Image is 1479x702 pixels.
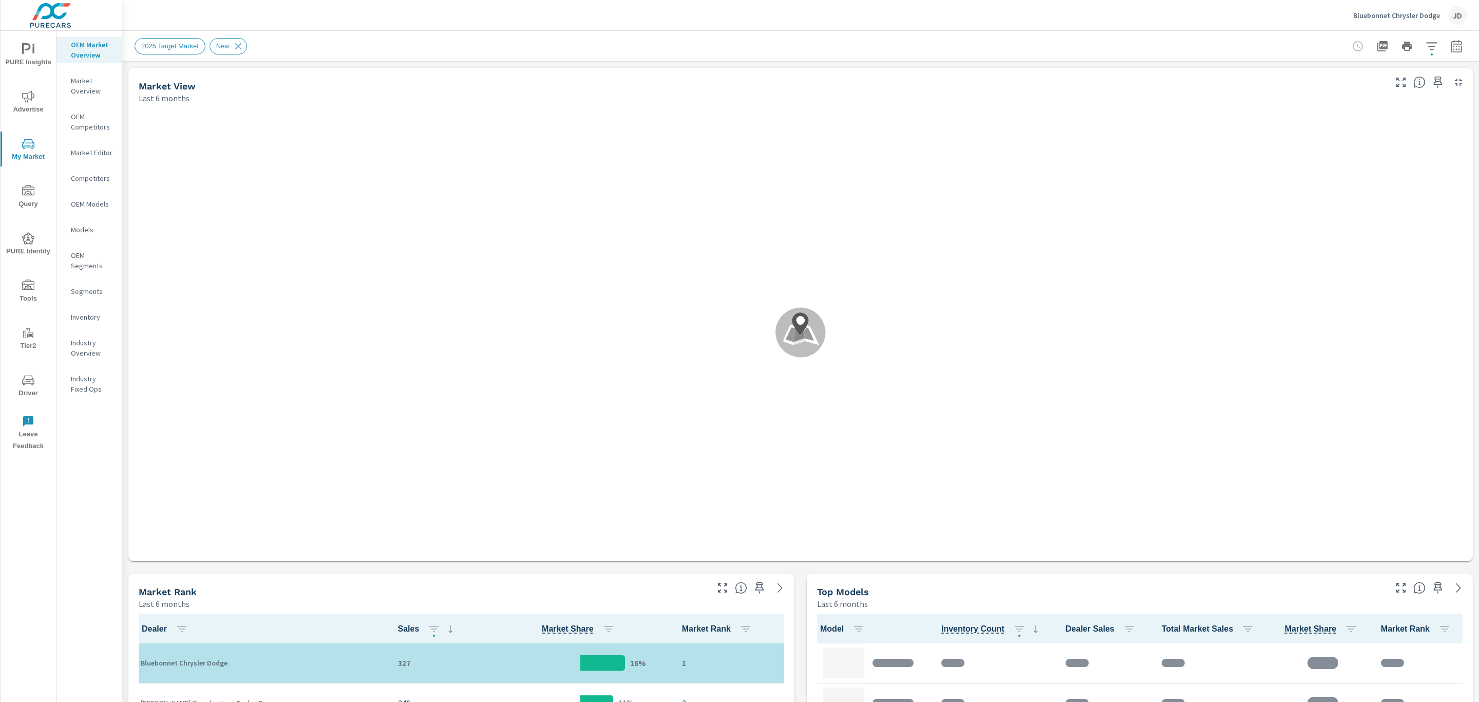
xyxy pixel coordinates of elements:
p: Last 6 months [139,92,189,104]
span: Find the biggest opportunities within your model lineup nationwide. [Source: Market registration ... [1413,582,1426,594]
button: Minimize Widget [1450,74,1467,90]
p: Models [71,225,113,235]
p: Last 6 months [139,598,189,610]
div: Segments [56,284,122,299]
span: The number of vehicles currently in dealer inventory. This does not include shared inventory, nor... [941,623,1004,635]
span: Driver [4,374,53,399]
p: Market Editor [71,147,113,158]
div: OEM Market Overview [56,37,122,63]
p: Competitors [71,173,113,183]
p: OEM Models [71,199,113,209]
span: Sales [398,623,457,635]
button: Make Fullscreen [714,580,731,596]
span: Dealer Sales [1066,623,1140,635]
div: Market Overview [56,73,122,99]
span: Save this to your personalized report [751,580,768,596]
div: Competitors [56,171,122,186]
span: Model [820,623,869,635]
p: Industry Overview [71,338,113,358]
div: New [210,38,247,54]
p: 16% [630,657,646,669]
button: Make Fullscreen [1393,580,1409,596]
span: Total Market Sales [1162,623,1258,635]
span: Find the biggest opportunities in your market for your inventory. Understand by postal code where... [1413,76,1426,88]
a: See more details in report [772,580,788,596]
span: Tools [4,280,53,305]
p: Inventory [71,312,113,322]
p: OEM Segments [71,250,113,271]
div: Inventory [56,309,122,325]
p: Bluebonnet Chrysler Dodge [141,658,382,668]
span: Save this to your personalized report [1430,74,1446,90]
div: Industry Fixed Ops [56,371,122,397]
p: Industry Fixed Ops [71,374,113,394]
span: Save this to your personalized report [1430,580,1446,596]
span: Tier2 [4,327,53,352]
button: Apply Filters [1421,36,1442,57]
span: Inventory Count [941,623,1042,635]
button: Select Date Range [1446,36,1467,57]
button: "Export Report to PDF" [1372,36,1393,57]
span: Leave Feedback [4,415,53,452]
h5: Market View [139,81,196,91]
span: Dealer [142,623,192,635]
span: Dealer Sales / Total Market Sales. [Market = within dealer PMA (or 60 miles if no PMA is defined)... [542,623,594,635]
p: OEM Competitors [71,112,113,132]
span: Market Rank [1381,623,1455,635]
span: Query [4,185,53,210]
span: 2025 Target Market [135,42,205,50]
div: OEM Models [56,196,122,212]
p: Segments [71,286,113,297]
h5: Top Models [817,586,869,597]
div: Models [56,222,122,237]
span: Market Share [1285,623,1362,635]
span: Market Share [542,623,619,635]
button: Print Report [1397,36,1417,57]
a: See more details in report [1450,580,1467,596]
div: nav menu [1,31,56,456]
div: Market Editor [56,145,122,160]
div: Industry Overview [56,335,122,361]
span: PURE Identity [4,232,53,257]
span: Market Rank shows you how you rank, in terms of sales, to other dealerships in your market. “Mark... [735,582,747,594]
div: OEM Competitors [56,109,122,135]
p: 1 [682,657,782,669]
p: Market Overview [71,76,113,96]
span: My Market [4,138,53,163]
div: OEM Segments [56,248,122,273]
h5: Market Rank [139,586,197,597]
button: Make Fullscreen [1393,74,1409,90]
span: Market Rank [682,623,756,635]
p: OEM Market Overview [71,40,113,60]
span: New [210,42,236,50]
p: 327 [398,657,479,669]
p: Last 6 months [817,598,868,610]
div: JD [1448,6,1467,25]
p: Bluebonnet Chrysler Dodge [1353,11,1440,20]
span: PURE Insights [4,43,53,68]
span: Advertise [4,90,53,116]
span: Model Sales / Total Market Sales. [Market = within dealer PMA (or 60 miles if no PMA is defined) ... [1285,623,1337,635]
